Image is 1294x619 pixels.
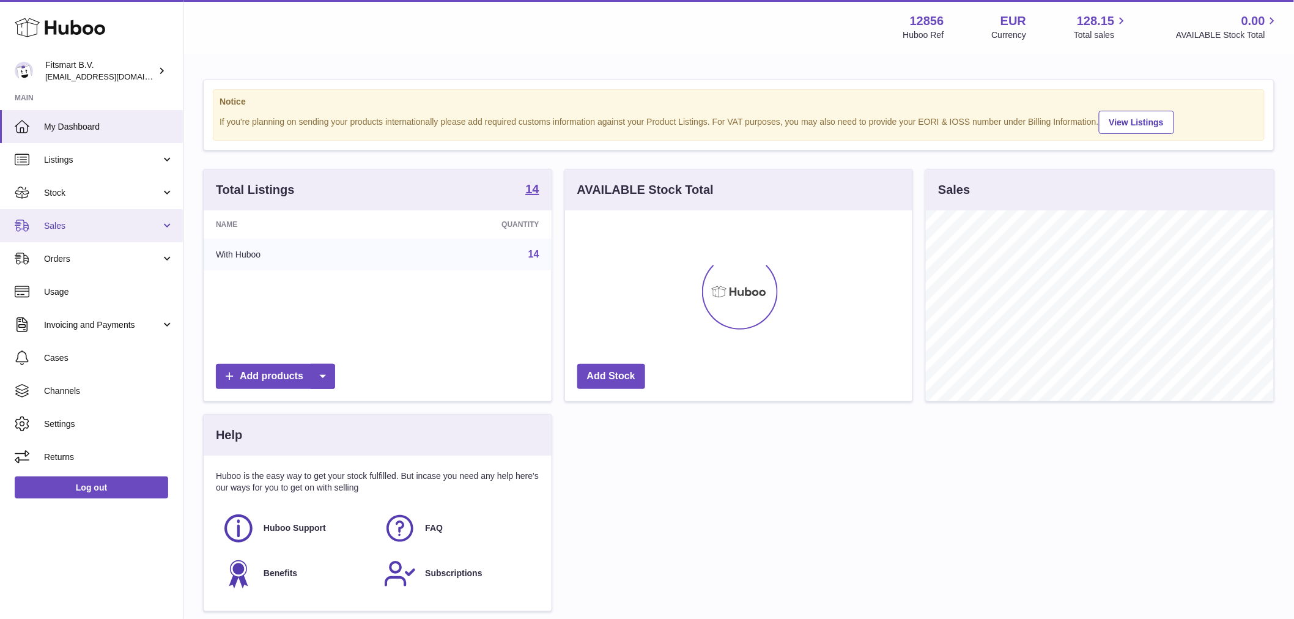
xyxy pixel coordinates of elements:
[425,522,443,534] span: FAQ
[383,557,533,590] a: Subscriptions
[204,210,387,239] th: Name
[216,182,295,198] h3: Total Listings
[425,568,482,579] span: Subscriptions
[528,249,539,259] a: 14
[222,557,371,590] a: Benefits
[204,239,387,270] td: With Huboo
[383,512,533,545] a: FAQ
[216,364,335,389] a: Add products
[45,72,180,81] span: [EMAIL_ADDRESS][DOMAIN_NAME]
[220,96,1258,108] strong: Notice
[44,121,174,133] span: My Dashboard
[44,319,161,331] span: Invoicing and Payments
[44,352,174,364] span: Cases
[577,364,645,389] a: Add Stock
[44,154,161,166] span: Listings
[1099,111,1174,134] a: View Listings
[44,451,174,463] span: Returns
[1241,13,1265,29] span: 0.00
[938,182,970,198] h3: Sales
[577,182,714,198] h3: AVAILABLE Stock Total
[992,29,1027,41] div: Currency
[15,62,33,80] img: internalAdmin-12856@internal.huboo.com
[1176,29,1279,41] span: AVAILABLE Stock Total
[216,427,242,443] h3: Help
[1176,13,1279,41] a: 0.00 AVAILABLE Stock Total
[44,385,174,397] span: Channels
[1074,29,1128,41] span: Total sales
[525,183,539,195] strong: 14
[216,470,539,494] p: Huboo is the easy way to get your stock fulfilled. But incase you need any help here's our ways f...
[45,59,155,83] div: Fitsmart B.V.
[44,220,161,232] span: Sales
[903,29,944,41] div: Huboo Ref
[44,253,161,265] span: Orders
[264,568,297,579] span: Benefits
[1000,13,1026,29] strong: EUR
[220,109,1258,134] div: If you're planning on sending your products internationally please add required customs informati...
[15,476,168,499] a: Log out
[1077,13,1114,29] span: 128.15
[44,286,174,298] span: Usage
[525,183,539,198] a: 14
[44,187,161,199] span: Stock
[222,512,371,545] a: Huboo Support
[910,13,944,29] strong: 12856
[387,210,552,239] th: Quantity
[264,522,326,534] span: Huboo Support
[44,418,174,430] span: Settings
[1074,13,1128,41] a: 128.15 Total sales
